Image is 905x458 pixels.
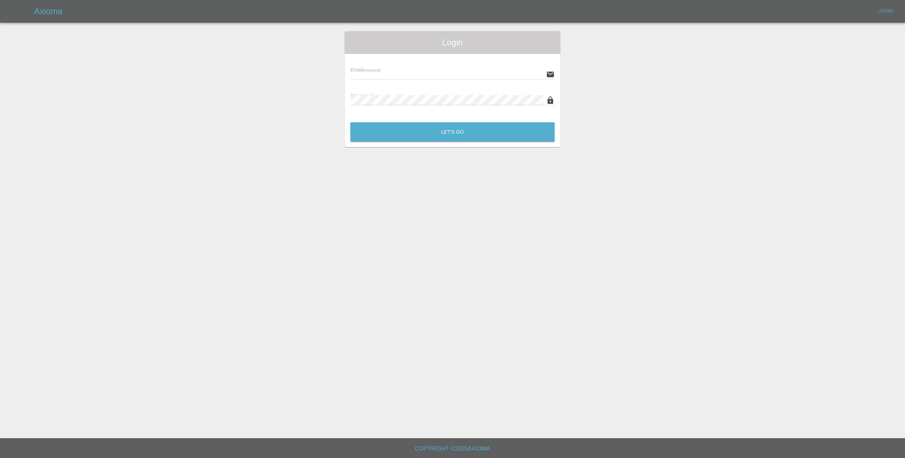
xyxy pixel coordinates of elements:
[350,37,555,48] span: Login
[350,93,390,99] span: Password
[350,122,555,142] button: Let's Go
[350,67,381,73] span: Email
[373,94,390,98] small: (required)
[34,6,62,17] h5: Axioma
[874,6,896,17] a: Login
[6,444,899,454] h6: Copyright © 2025 Axioma
[363,68,381,72] small: (required)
